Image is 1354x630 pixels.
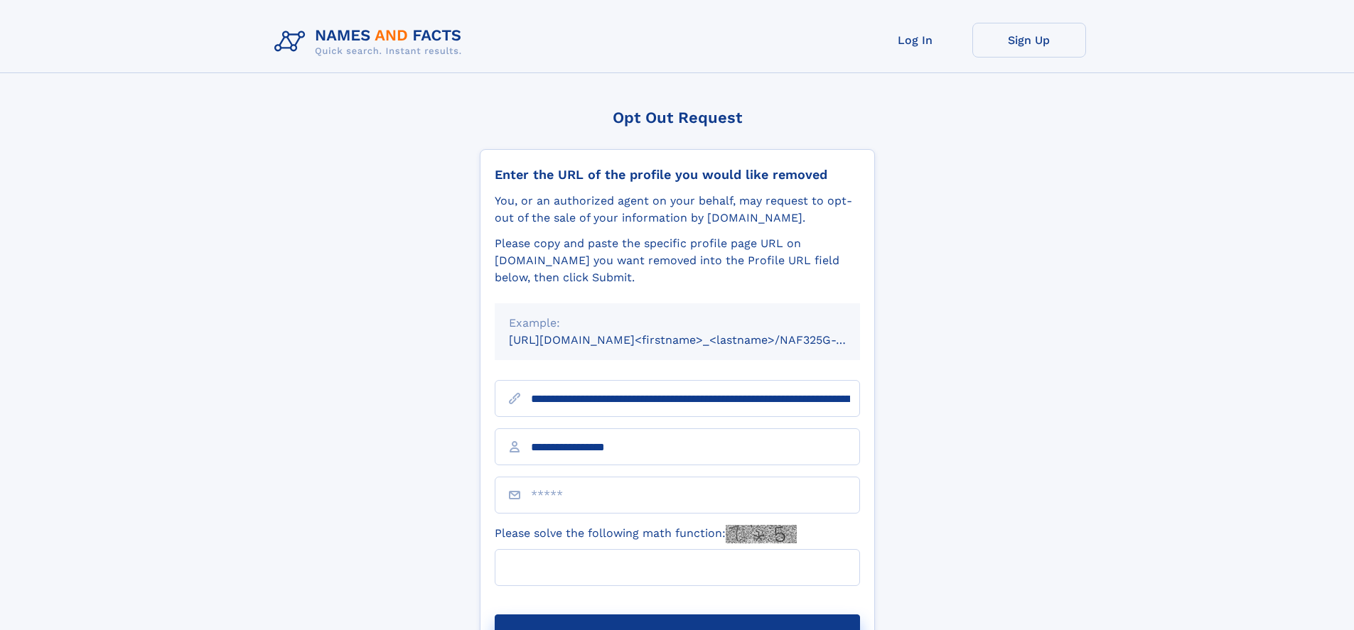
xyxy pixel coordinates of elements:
div: Please copy and paste the specific profile page URL on [DOMAIN_NAME] you want removed into the Pr... [495,235,860,286]
div: Enter the URL of the profile you would like removed [495,167,860,183]
div: You, or an authorized agent on your behalf, may request to opt-out of the sale of your informatio... [495,192,860,227]
a: Sign Up [972,23,1086,58]
div: Example: [509,315,846,332]
small: [URL][DOMAIN_NAME]<firstname>_<lastname>/NAF325G-xxxxxxxx [509,333,887,347]
div: Opt Out Request [480,109,875,126]
label: Please solve the following math function: [495,525,797,543]
img: Logo Names and Facts [269,23,473,61]
a: Log In [859,23,972,58]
